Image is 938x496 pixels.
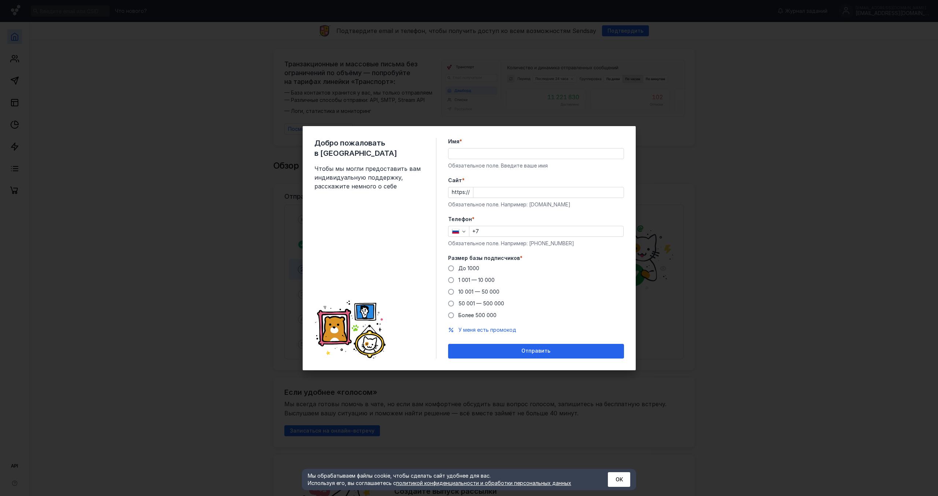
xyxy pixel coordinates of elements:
span: Чтобы мы могли предоставить вам индивидуальную поддержку, расскажите немного о себе [314,164,424,191]
span: Отправить [521,348,550,354]
span: 1 001 — 10 000 [458,277,495,283]
a: политикой конфиденциальности и обработки персональных данных [396,480,571,486]
span: 10 001 — 50 000 [458,289,499,295]
button: ОК [608,472,630,487]
div: Обязательное поле. Например: [PHONE_NUMBER] [448,240,624,247]
div: Обязательное поле. Например: [DOMAIN_NAME] [448,201,624,208]
span: Более 500 000 [458,312,496,318]
span: Добро пожаловать в [GEOGRAPHIC_DATA] [314,138,424,158]
span: Имя [448,138,459,145]
span: До 1000 [458,265,479,271]
button: У меня есть промокод [458,326,516,334]
button: Отправить [448,344,624,359]
span: Cайт [448,177,462,184]
span: Телефон [448,216,472,223]
div: Обязательное поле. Введите ваше имя [448,162,624,169]
span: Размер базы подписчиков [448,254,520,262]
div: Мы обрабатываем файлы cookie, чтобы сделать сайт удобнее для вас. Используя его, вы соглашаетесь c [308,472,590,487]
span: 50 001 — 500 000 [458,300,504,306]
